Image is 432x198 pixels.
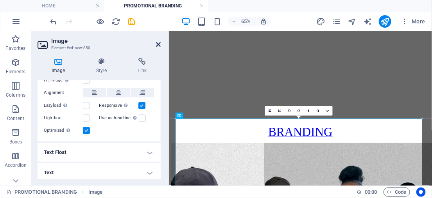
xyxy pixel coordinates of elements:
h2: Image [51,37,161,44]
h6: 65% [240,17,252,26]
i: Navigator [348,17,357,26]
button: publish [379,15,391,28]
i: Pages (Ctrl+Alt+S) [332,17,341,26]
label: Alignment [44,88,83,97]
nav: breadcrumb [88,187,102,197]
a: Confirm ( Ctrl ⏎ ) [323,106,333,116]
label: Optimized [44,126,83,135]
a: Greyscale [313,106,323,116]
button: Usercentrics [416,187,426,197]
p: Accordion [5,162,27,168]
span: More [401,18,425,25]
label: Use as headline [99,113,139,123]
button: save [127,17,136,26]
h4: Text Float [38,143,161,162]
h6: Session time [357,187,377,197]
button: 65% [228,17,256,26]
button: undo [49,17,58,26]
h3: Element #ed-new-850 [51,44,145,51]
button: design [316,17,326,26]
span: 00 00 [365,187,377,197]
a: Click to cancel selection. Double-click to open Pages [6,187,77,197]
a: Crop mode [275,106,285,116]
p: Columns [6,92,25,98]
a: Select files from the file manager, stock photos, or upload file(s) [265,106,275,116]
label: Responsive [99,101,138,110]
button: pages [332,17,341,26]
a: Rotate left 90° [284,106,294,116]
p: Elements [6,69,26,75]
i: Save (Ctrl+S) [127,17,136,26]
h4: Link [124,58,161,74]
span: : [370,189,371,195]
label: Lazyload [44,101,83,110]
label: Fit image [44,76,83,85]
button: More [398,15,428,28]
i: AI Writer [363,17,372,26]
h4: Text [38,163,161,182]
a: Rotate right 90° [294,106,304,116]
p: Content [7,115,24,122]
span: Click to select. Double-click to edit [88,187,102,197]
p: Boxes [9,139,22,145]
h4: Style [82,58,124,74]
p: Favorites [5,45,25,51]
button: reload [111,17,121,26]
i: On resize automatically adjust zoom level to fit chosen device. [260,18,267,25]
a: BRANDING [3,144,402,166]
i: Undo: Change image (Ctrl+Z) [49,17,58,26]
button: navigator [348,17,357,26]
i: Publish [380,17,389,26]
span: Code [387,187,407,197]
i: Reload page [112,17,121,26]
a: Blur [304,106,314,116]
button: text_generator [363,17,373,26]
h4: Image [38,58,82,74]
button: Code [384,187,410,197]
h4: PROMOTIONAL BRANDING [104,2,208,10]
label: Lightbox [44,113,83,123]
